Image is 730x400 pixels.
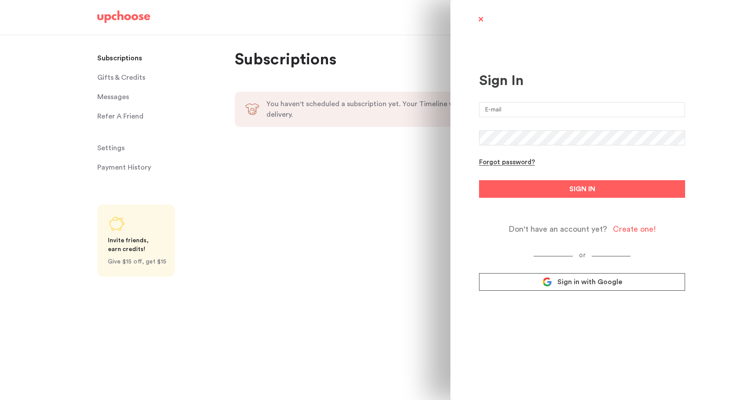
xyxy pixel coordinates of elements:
div: Sign In [479,72,685,89]
div: Create one! [613,224,656,234]
a: Sign in with Google [479,273,685,291]
span: Sign in with Google [557,278,622,286]
span: or [573,252,592,259]
span: Don't have an account yet? [509,224,607,234]
input: E-mail [479,102,685,117]
span: SIGN IN [569,184,595,194]
button: SIGN IN [479,180,685,198]
div: Forgot password? [479,159,535,167]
